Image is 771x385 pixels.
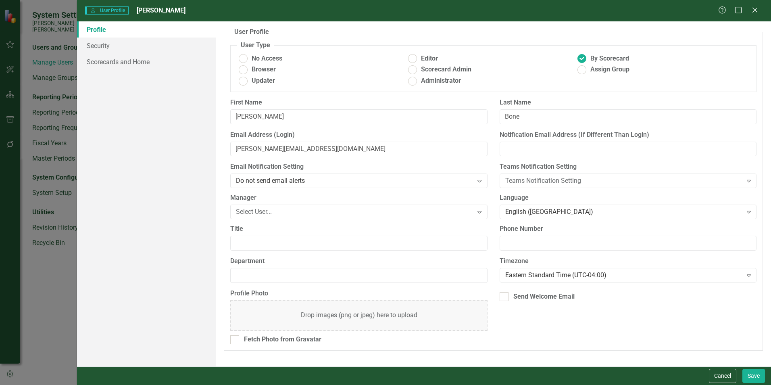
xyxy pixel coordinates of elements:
[252,76,275,86] span: Updater
[236,207,473,217] div: Select User...
[421,76,461,86] span: Administrator
[230,27,273,37] legend: User Profile
[421,54,438,63] span: Editor
[590,65,629,74] span: Assign Group
[137,6,185,14] span: [PERSON_NAME]
[500,257,756,266] label: Timezone
[742,369,765,383] button: Save
[709,369,736,383] button: Cancel
[230,224,487,234] label: Title
[230,130,487,140] label: Email Address (Login)
[500,193,756,203] label: Language
[505,207,742,217] div: English ([GEOGRAPHIC_DATA])
[230,289,487,298] label: Profile Photo
[230,98,487,107] label: First Name
[244,335,321,344] div: Fetch Photo from Gravatar
[77,21,216,38] a: Profile
[230,257,487,266] label: Department
[230,193,487,203] label: Manager
[421,65,471,74] span: Scorecard Admin
[252,54,282,63] span: No Access
[252,65,276,74] span: Browser
[77,54,216,70] a: Scorecards and Home
[236,176,473,186] div: Do not send email alerts
[230,162,487,172] label: Email Notification Setting
[505,270,742,280] div: Eastern Standard Time (UTC-04:00)
[301,311,417,320] div: Drop images (png or jpeg) here to upload
[505,176,742,186] div: Teams Notification Setting
[500,130,756,140] label: Notification Email Address (If Different Than Login)
[500,98,756,107] label: Last Name
[590,54,629,63] span: By Scorecard
[500,162,756,172] label: Teams Notification Setting
[513,292,575,301] div: Send Welcome Email
[500,224,756,234] label: Phone Number
[237,41,274,50] legend: User Type
[85,6,128,15] span: User Profile
[77,38,216,54] a: Security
